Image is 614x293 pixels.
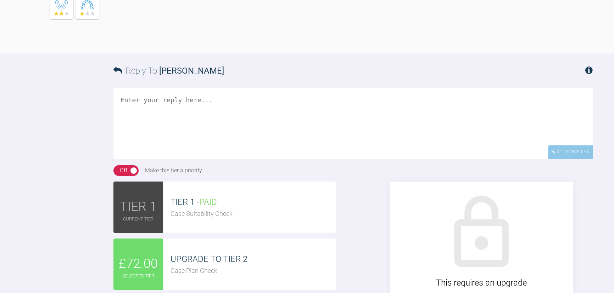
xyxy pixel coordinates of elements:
[159,66,224,76] span: [PERSON_NAME]
[145,166,202,175] div: Make this tier a priority
[171,266,336,276] div: Case Plan Check
[199,197,217,207] span: PAID
[113,64,224,77] h3: Reply To
[401,276,563,289] div: This requires an upgrade
[171,197,217,207] span: TIER 1 -
[171,209,336,219] div: Case Suitability Check
[120,197,157,217] span: TIER 1
[171,254,247,264] span: UPGRADE TO TIER 2
[548,145,593,159] div: Attach Files
[441,192,522,274] img: lock.6dc949b6.svg
[119,254,158,274] span: £72.00
[120,166,127,175] div: Off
